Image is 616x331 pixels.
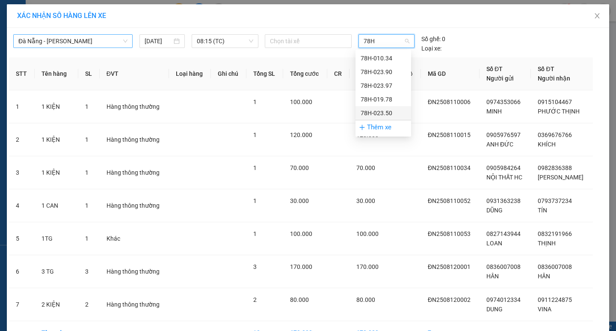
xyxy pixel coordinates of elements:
[253,131,257,138] span: 1
[349,57,387,90] th: CC
[35,90,78,123] td: 1 KIỆN
[428,230,471,237] span: ĐN2508110053
[100,27,169,37] div: VINA
[428,197,471,204] span: ĐN2508110052
[290,131,312,138] span: 120.000
[486,197,521,204] span: 0931363238
[538,174,583,181] span: [PERSON_NAME]
[538,164,572,171] span: 0982836388
[100,49,169,59] div: 0
[486,98,521,105] span: 0974353066
[211,57,246,90] th: Ghi chú
[100,255,169,288] td: Hàng thông thường
[486,273,499,280] span: HÂN
[85,136,89,143] span: 1
[486,230,521,237] span: 0827143944
[486,207,503,214] span: DŨNG
[100,288,169,321] td: Hàng thông thường
[290,98,312,105] span: 100.000
[538,141,556,148] span: KHÍCH
[538,240,556,247] span: THỊNH
[361,67,406,77] div: 78H-023.90
[9,288,35,321] td: 7
[35,156,78,189] td: 1 KIỆN
[355,51,411,65] div: 78H-010.34
[100,57,169,90] th: ĐVT
[486,263,521,270] span: 0836007008
[290,197,309,204] span: 30.000
[486,131,521,138] span: 0905976597
[35,189,78,222] td: 1 CAN
[100,7,169,27] div: [PERSON_NAME]
[486,75,514,82] span: Người gửi
[85,268,89,275] span: 3
[17,12,106,20] span: XÁC NHẬN SỐ HÀNG LÊN XE
[355,120,411,135] div: Thêm xe
[538,75,570,82] span: Người nhận
[421,34,441,44] span: Số ghế:
[421,44,441,53] span: Loại xe:
[9,255,35,288] td: 6
[361,108,406,118] div: 78H-023.50
[421,57,480,90] th: Mã GD
[359,124,365,131] span: plus
[356,263,379,270] span: 170.000
[538,108,580,115] span: PHƯỚC THỊNH
[253,230,257,237] span: 1
[78,57,100,90] th: SL
[428,98,471,105] span: ĐN2508110006
[327,57,349,90] th: CR
[253,296,257,303] span: 2
[7,27,94,37] div: DUNG
[538,306,551,313] span: VINA
[538,98,572,105] span: 0915104467
[197,35,253,48] span: 08:15 (TC)
[594,12,601,19] span: close
[486,164,521,171] span: 0905984264
[7,7,21,16] span: Gửi:
[85,103,89,110] span: 1
[361,54,406,63] div: 78H-010.34
[7,7,94,27] div: [GEOGRAPHIC_DATA]
[85,202,89,209] span: 1
[486,66,503,72] span: Số ĐT
[253,98,257,105] span: 1
[290,164,309,171] span: 70.000
[355,65,411,79] div: 78H-023.90
[538,263,572,270] span: 0836007008
[100,123,169,156] td: Hàng thông thường
[290,263,312,270] span: 170.000
[290,296,309,303] span: 80.000
[486,296,521,303] span: 0974012334
[100,7,121,16] span: Nhận:
[361,95,406,104] div: 78H-019.78
[253,263,257,270] span: 3
[100,37,169,49] div: 0911224875
[9,222,35,255] td: 5
[428,164,471,171] span: ĐN2508110034
[35,57,78,90] th: Tên hàng
[356,296,375,303] span: 80.000
[486,108,502,115] span: MINH
[356,197,375,204] span: 30.000
[9,189,35,222] td: 4
[428,263,471,270] span: ĐN2508120001
[428,131,471,138] span: ĐN2508110015
[486,141,513,148] span: ANH ĐỨC
[35,123,78,156] td: 1 KIỆN
[361,81,406,90] div: 78H-023.97
[85,301,89,308] span: 2
[538,131,572,138] span: 0369676766
[421,34,445,44] div: 0
[35,288,78,321] td: 2 KIỆN
[85,235,89,242] span: 1
[538,66,554,72] span: Số ĐT
[283,57,327,90] th: Tổng cước
[100,156,169,189] td: Hàng thông thường
[169,57,211,90] th: Loại hàng
[356,230,379,237] span: 100.000
[486,240,502,247] span: LOAN
[538,197,572,204] span: 0793737234
[538,273,550,280] span: HÂN
[253,164,257,171] span: 1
